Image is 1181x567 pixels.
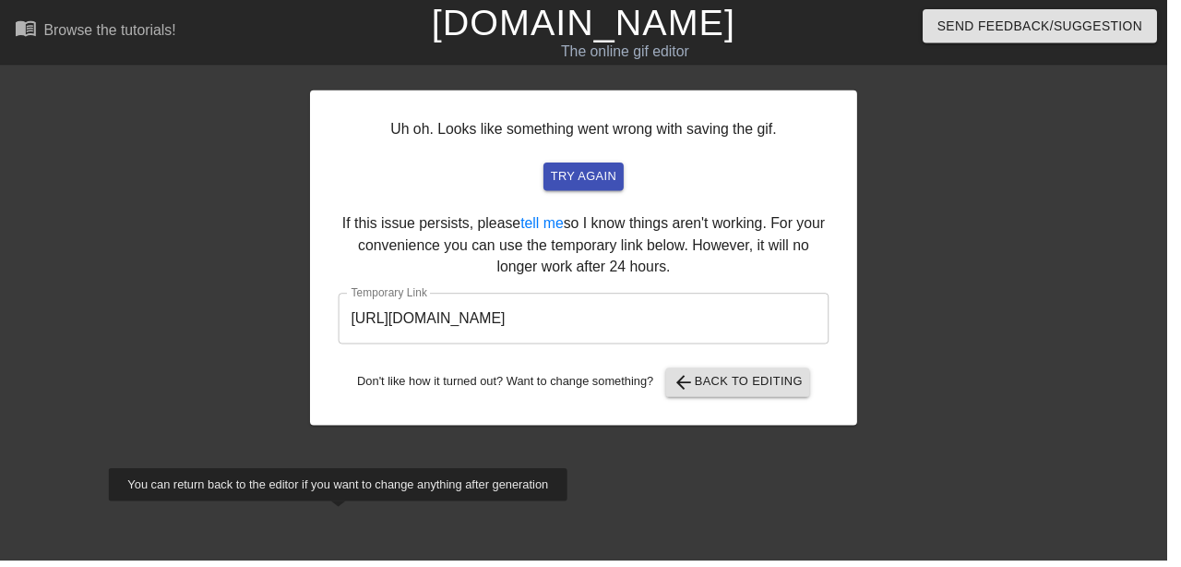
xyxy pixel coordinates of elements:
div: Uh oh. Looks like something went wrong with saving the gif. If this issue persists, please so I k... [314,91,867,430]
span: Send Feedback/Suggestion [948,15,1156,38]
span: arrow_back [681,376,703,398]
button: try again [550,164,631,193]
span: menu_book [15,18,37,40]
a: [DOMAIN_NAME] [436,2,744,42]
div: Don't like how it turned out? Want to change something? [342,372,839,402]
span: try again [557,168,624,189]
button: Send Feedback/Suggestion [934,9,1171,43]
a: tell me [527,218,570,234]
input: bare [342,296,839,348]
span: Back to Editing [681,376,813,398]
div: Browse the tutorials! [44,22,178,38]
a: Browse the tutorials! [15,18,178,46]
div: The online gif editor [403,42,863,64]
button: Back to Editing [674,372,820,402]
